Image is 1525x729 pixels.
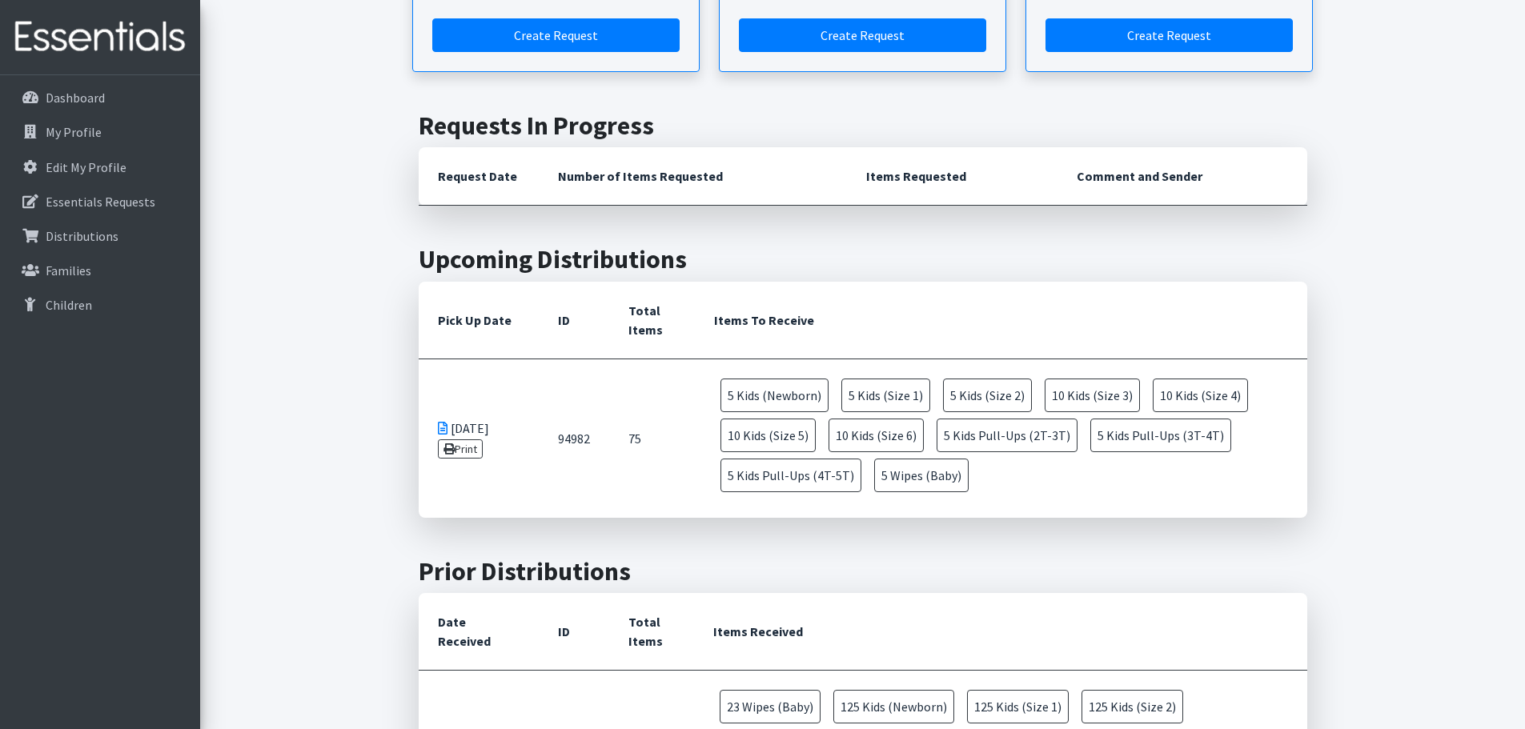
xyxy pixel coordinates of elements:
[1045,18,1293,52] a: Create a request by number of individuals
[419,110,1307,141] h2: Requests In Progress
[841,379,930,412] span: 5 Kids (Size 1)
[46,297,92,313] p: Children
[539,593,609,671] th: ID
[539,147,848,206] th: Number of Items Requested
[419,593,539,671] th: Date Received
[720,379,829,412] span: 5 Kids (Newborn)
[720,459,861,492] span: 5 Kids Pull-Ups (4T-5T)
[1082,690,1183,723] span: 125 Kids (Size 2)
[419,244,1307,274] h2: Upcoming Distributions
[6,151,194,183] a: Edit My Profile
[46,228,118,244] p: Distributions
[695,282,1306,359] th: Items To Receive
[833,690,954,723] span: 125 Kids (Newborn)
[46,90,105,106] p: Dashboard
[609,593,695,671] th: Total Items
[1153,379,1248,412] span: 10 Kids (Size 4)
[6,116,194,148] a: My Profile
[46,194,155,210] p: Essentials Requests
[6,254,194,286] a: Families
[1057,147,1306,206] th: Comment and Sender
[1045,379,1140,412] span: 10 Kids (Size 3)
[432,18,680,52] a: Create a request by quantity
[967,690,1069,723] span: 125 Kids (Size 1)
[6,82,194,114] a: Dashboard
[609,282,696,359] th: Total Items
[739,18,986,52] a: Create a request for a child or family
[720,419,816,452] span: 10 Kids (Size 5)
[720,690,821,723] span: 23 Wipes (Baby)
[847,147,1057,206] th: Items Requested
[419,556,1307,587] h2: Prior Distributions
[46,159,126,175] p: Edit My Profile
[937,419,1078,452] span: 5 Kids Pull-Ups (2T-3T)
[874,459,969,492] span: 5 Wipes (Baby)
[943,379,1032,412] span: 5 Kids (Size 2)
[419,358,539,518] td: [DATE]
[694,593,1306,671] th: Items Received
[829,419,924,452] span: 10 Kids (Size 6)
[539,282,609,359] th: ID
[6,186,194,218] a: Essentials Requests
[46,124,102,140] p: My Profile
[46,262,91,278] p: Families
[609,358,696,518] td: 75
[6,289,194,321] a: Children
[539,358,609,518] td: 94982
[438,439,484,459] a: Print
[419,282,539,359] th: Pick Up Date
[6,10,194,64] img: HumanEssentials
[419,147,539,206] th: Request Date
[6,220,194,252] a: Distributions
[1090,419,1231,452] span: 5 Kids Pull-Ups (3T-4T)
